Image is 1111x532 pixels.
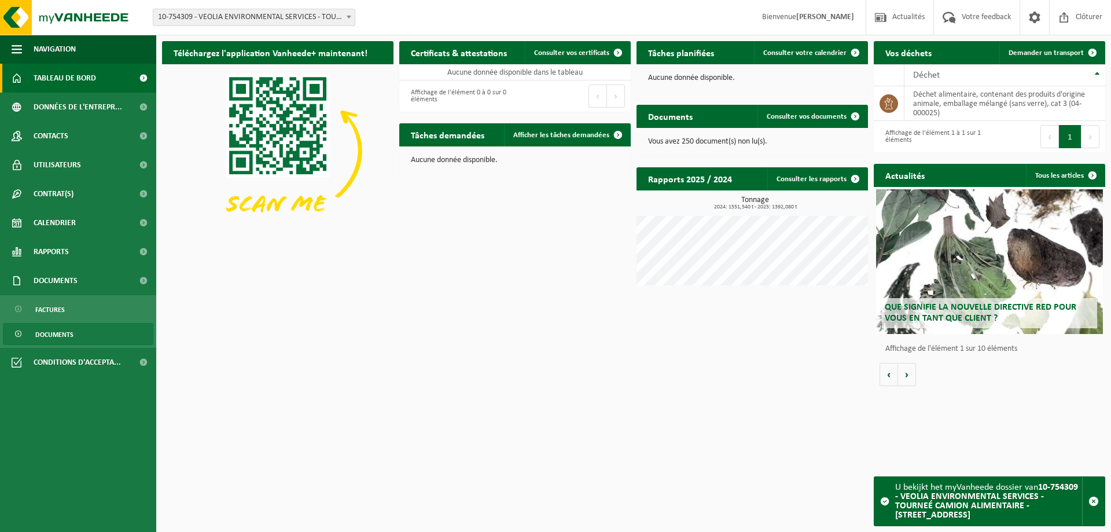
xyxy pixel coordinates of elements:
[767,113,847,120] span: Consulter vos documents
[1081,125,1099,148] button: Next
[874,41,943,64] h2: Vos déchets
[399,41,518,64] h2: Certificats & attestations
[504,123,630,146] a: Afficher les tâches demandées
[1026,164,1104,187] a: Tous les articles
[34,122,68,151] span: Contacts
[874,164,936,186] h2: Actualités
[763,49,847,57] span: Consulter votre calendrier
[34,179,73,208] span: Contrat(s)
[35,324,73,346] span: Documents
[153,9,355,26] span: 10-754309 - VEOLIA ENVIRONMENTAL SERVICES - TOURNEÉ CAMION ALIMENTAIRE - 5140 SOMBREFFE, RUE DE L...
[895,477,1082,526] div: U bekijkt het myVanheede dossier van
[637,105,704,127] h2: Documents
[885,303,1076,323] span: Que signifie la nouvelle directive RED pour vous en tant que client ?
[34,266,78,295] span: Documents
[399,123,496,146] h2: Tâches demandées
[885,345,1099,353] p: Affichage de l'élément 1 sur 10 éléments
[399,64,631,80] td: Aucune donnée disponible dans le tableau
[405,83,509,109] div: Affichage de l'élément 0 à 0 sur 0 éléments
[534,49,609,57] span: Consulter vos certificats
[913,71,940,80] span: Déchet
[1040,125,1059,148] button: Previous
[34,208,76,237] span: Calendrier
[34,64,96,93] span: Tableau de bord
[34,93,122,122] span: Données de l'entrepr...
[34,348,121,377] span: Conditions d'accepta...
[637,41,726,64] h2: Tâches planifiées
[757,105,867,128] a: Consulter vos documents
[34,237,69,266] span: Rapports
[34,151,81,179] span: Utilisateurs
[34,35,76,64] span: Navigation
[3,323,153,345] a: Documents
[796,13,854,21] strong: [PERSON_NAME]
[162,41,379,64] h2: Téléchargez l'application Vanheede+ maintenant!
[35,299,65,321] span: Factures
[513,131,609,139] span: Afficher les tâches demandées
[162,64,393,238] img: Download de VHEPlus App
[3,298,153,320] a: Factures
[648,138,856,146] p: Vous avez 250 document(s) non lu(s).
[153,9,355,25] span: 10-754309 - VEOLIA ENVIRONMENTAL SERVICES - TOURNEÉ CAMION ALIMENTAIRE - 5140 SOMBREFFE, RUE DE L...
[754,41,867,64] a: Consulter votre calendrier
[904,86,1105,121] td: déchet alimentaire, contenant des produits d'origine animale, emballage mélangé (sans verre), cat...
[607,85,625,108] button: Next
[525,41,630,64] a: Consulter vos certificats
[898,363,916,386] button: Volgende
[1059,125,1081,148] button: 1
[880,124,984,149] div: Affichage de l'élément 1 à 1 sur 1 éléments
[999,41,1104,64] a: Demander un transport
[648,74,856,82] p: Aucune donnée disponible.
[895,483,1078,520] strong: 10-754309 - VEOLIA ENVIRONMENTAL SERVICES - TOURNEÉ CAMION ALIMENTAIRE - [STREET_ADDRESS]
[880,363,898,386] button: Vorige
[1009,49,1084,57] span: Demander un transport
[876,189,1103,334] a: Que signifie la nouvelle directive RED pour vous en tant que client ?
[411,156,619,164] p: Aucune donnée disponible.
[642,204,868,210] span: 2024: 1551,540 t - 2025: 1392,080 t
[588,85,607,108] button: Previous
[767,167,867,190] a: Consulter les rapports
[642,196,868,210] h3: Tonnage
[637,167,744,190] h2: Rapports 2025 / 2024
